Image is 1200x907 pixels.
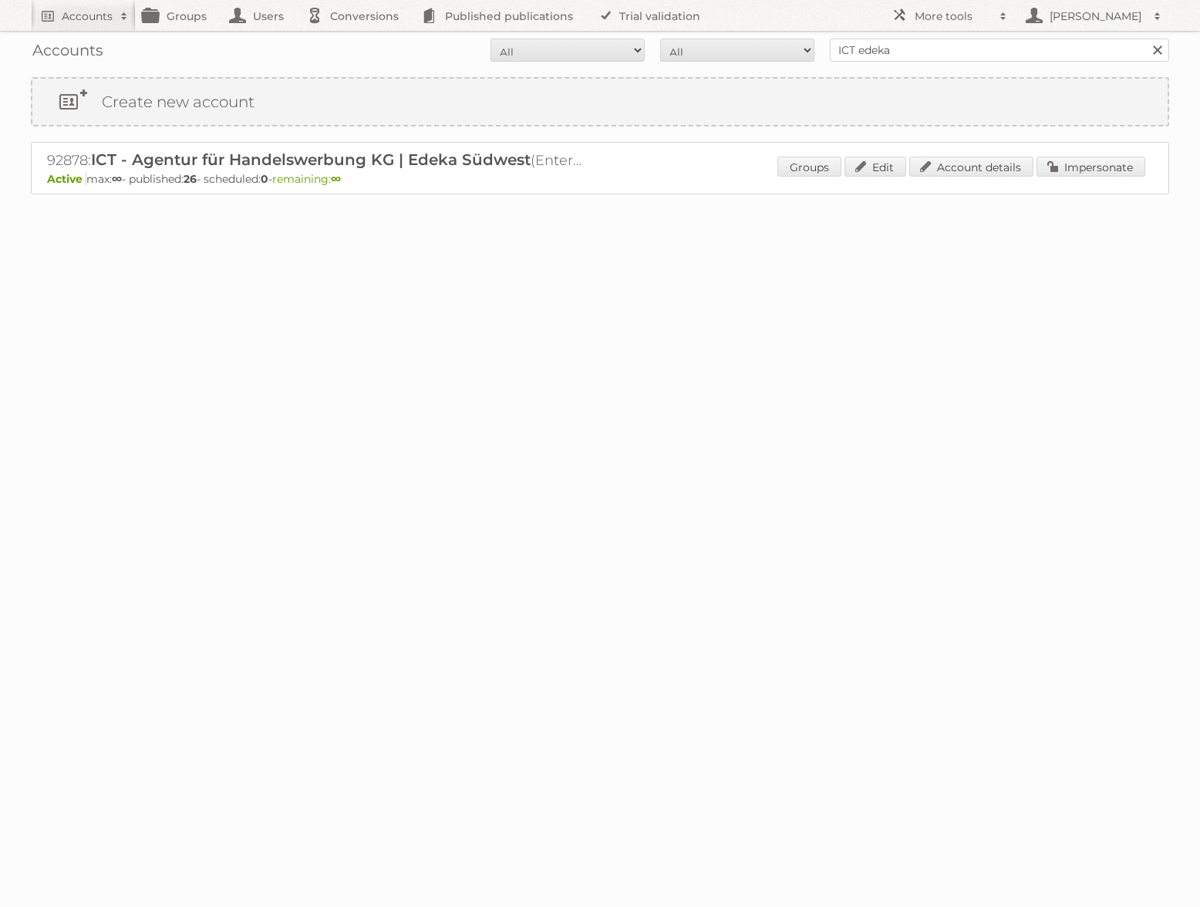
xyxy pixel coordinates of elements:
[261,172,268,186] strong: 0
[47,150,587,170] h2: 92878: (Enterprise ∞) - TRIAL
[47,172,86,186] span: Active
[47,172,1153,186] p: max: - published: - scheduled: -
[62,8,113,24] h2: Accounts
[184,172,197,186] strong: 26
[112,172,122,186] strong: ∞
[32,79,1168,125] a: Create new account
[1046,8,1146,24] h2: [PERSON_NAME]
[777,157,841,177] a: Groups
[91,150,531,169] span: ICT - Agentur für Handelswerbung KG | Edeka Südwest
[331,172,341,186] strong: ∞
[1037,157,1145,177] a: Impersonate
[844,157,906,177] a: Edit
[909,157,1033,177] a: Account details
[272,172,341,186] span: remaining:
[915,8,992,24] h2: More tools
